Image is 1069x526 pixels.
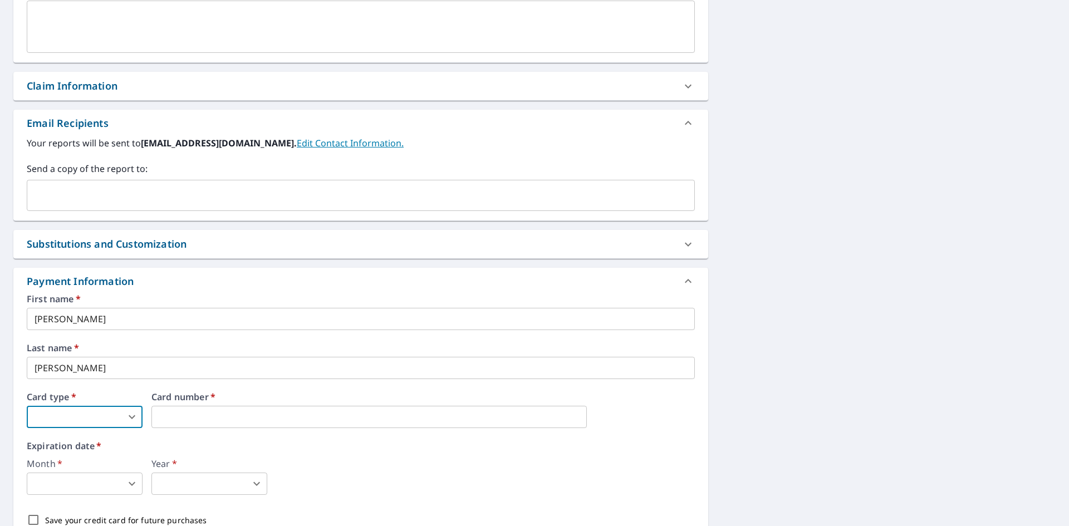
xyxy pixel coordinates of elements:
[151,392,695,401] label: Card number
[13,230,708,258] div: Substitutions and Customization
[27,162,695,175] label: Send a copy of the report to:
[27,343,695,352] label: Last name
[27,274,138,289] div: Payment Information
[27,473,143,495] div: ​
[13,72,708,100] div: Claim Information
[27,441,695,450] label: Expiration date
[297,137,404,149] a: EditContactInfo
[141,137,297,149] b: [EMAIL_ADDRESS][DOMAIN_NAME].
[27,136,695,150] label: Your reports will be sent to
[151,406,587,428] iframe: secure payment field
[27,237,187,252] div: Substitutions and Customization
[27,294,695,303] label: First name
[45,514,207,526] p: Save your credit card for future purchases
[27,392,143,401] label: Card type
[27,116,109,131] div: Email Recipients
[13,110,708,136] div: Email Recipients
[27,459,143,468] label: Month
[27,78,117,94] div: Claim Information
[13,268,708,294] div: Payment Information
[27,406,143,428] div: ​
[151,473,267,495] div: ​
[151,459,267,468] label: Year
